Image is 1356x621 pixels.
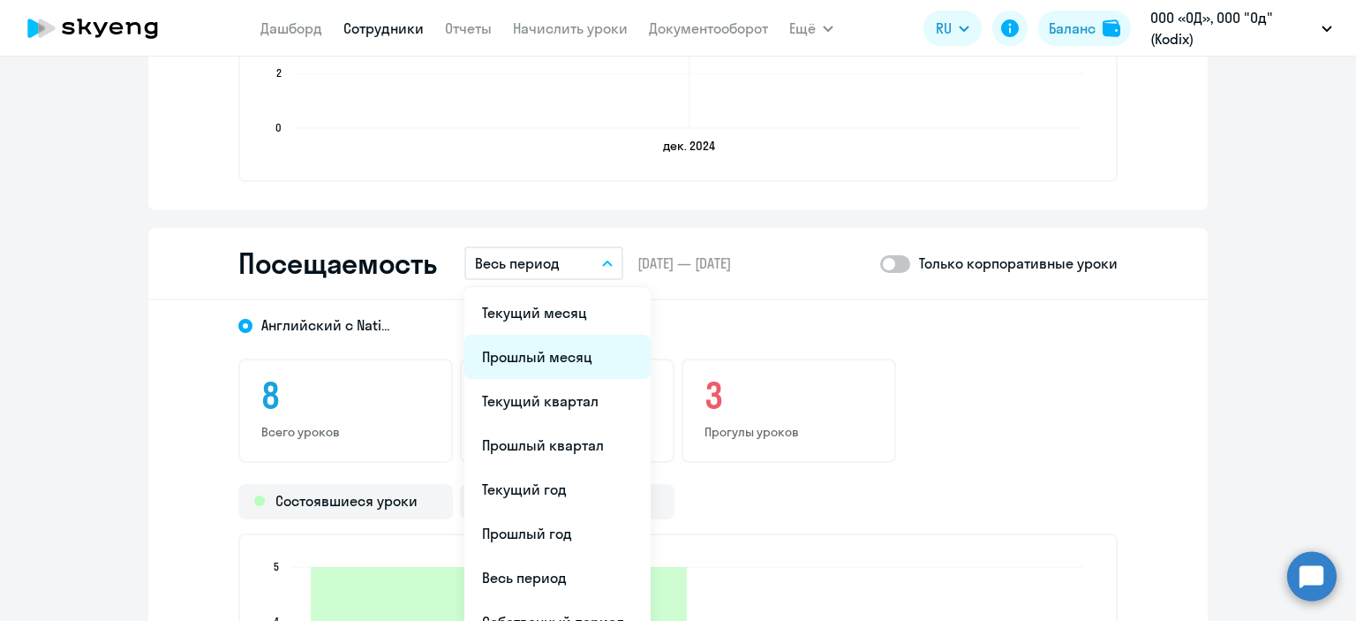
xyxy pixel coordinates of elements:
[1141,7,1341,49] button: ООО «ОД», ООО "Од" (Kodix)
[936,18,952,39] span: RU
[789,11,833,46] button: Ещё
[464,246,623,280] button: Весь период
[274,560,279,573] text: 5
[923,11,982,46] button: RU
[276,66,282,80] text: 2
[704,424,873,440] p: Прогулы уроков
[919,253,1118,274] p: Только корпоративные уроки
[1049,18,1096,39] div: Баланс
[1038,11,1131,46] button: Балансbalance
[704,375,873,417] h3: 3
[475,253,560,274] p: Весь период
[343,19,424,37] a: Сотрудники
[261,375,430,417] h3: 8
[445,19,492,37] a: Отчеты
[789,18,816,39] span: Ещё
[261,315,394,335] span: Английский с Native
[238,484,453,519] div: Состоявшиеся уроки
[637,254,731,273] span: [DATE] — [DATE]
[260,19,322,37] a: Дашборд
[663,138,715,154] text: дек. 2024
[275,121,282,134] text: 0
[460,484,674,519] div: Прогулы
[1103,19,1120,37] img: balance
[513,19,628,37] a: Начислить уроки
[261,424,430,440] p: Всего уроков
[1150,7,1315,49] p: ООО «ОД», ООО "Од" (Kodix)
[238,246,436,281] h2: Посещаемость
[649,19,768,37] a: Документооборот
